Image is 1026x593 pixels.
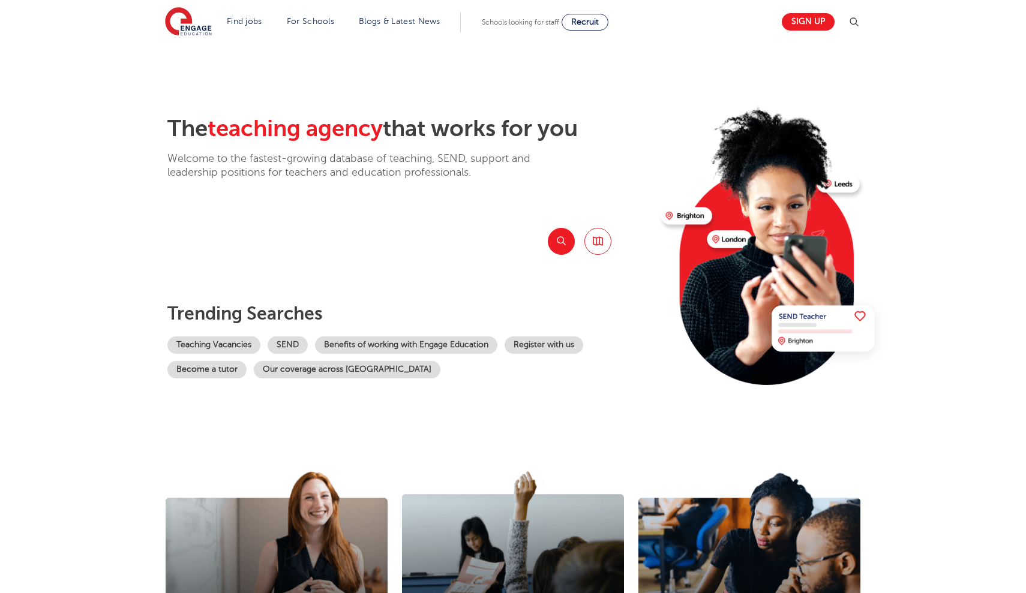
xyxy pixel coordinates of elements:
span: teaching agency [208,116,383,142]
a: Register with us [505,336,583,354]
a: Our coverage across [GEOGRAPHIC_DATA] [254,361,440,378]
a: Become a tutor [167,361,247,378]
a: For Schools [287,17,334,26]
a: Recruit [562,14,608,31]
a: Benefits of working with Engage Education [315,336,497,354]
a: Blogs & Latest News [359,17,440,26]
span: Recruit [571,17,599,26]
span: Schools looking for staff [482,18,559,26]
p: Trending searches [167,303,652,324]
p: Welcome to the fastest-growing database of teaching, SEND, support and leadership positions for t... [167,152,563,180]
a: Teaching Vacancies [167,336,260,354]
button: Search [548,228,575,255]
h2: The that works for you [167,115,652,143]
a: SEND [268,336,308,354]
a: Find jobs [227,17,262,26]
a: Sign up [782,13,835,31]
img: Engage Education [165,7,212,37]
